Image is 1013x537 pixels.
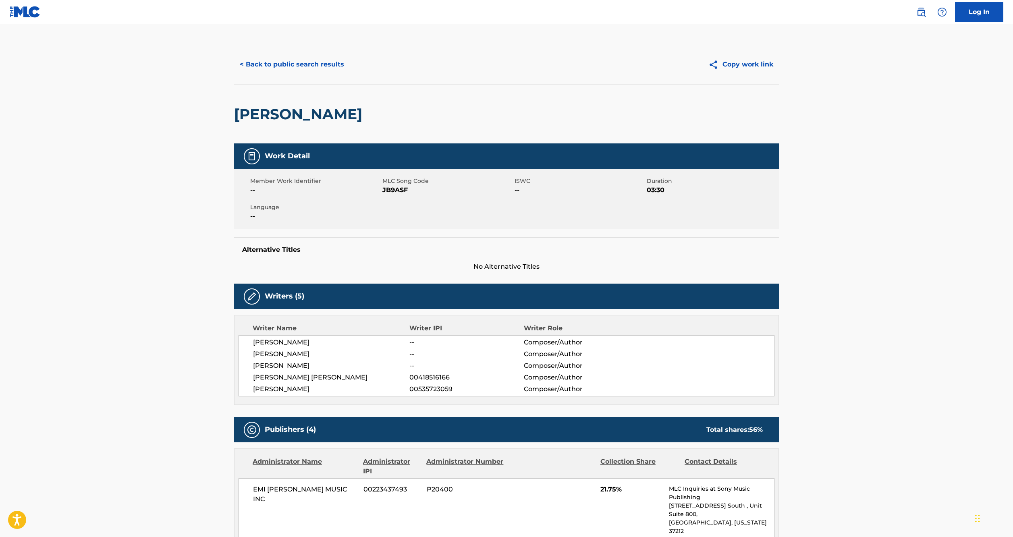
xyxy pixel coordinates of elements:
p: [GEOGRAPHIC_DATA], [US_STATE] 37212 [669,518,774,535]
div: Drag [975,506,980,531]
img: help [937,7,947,17]
div: Writer Name [253,323,409,333]
span: 00223437493 [363,485,421,494]
span: EMI [PERSON_NAME] MUSIC INC [253,485,357,504]
a: Public Search [913,4,929,20]
span: -- [515,185,645,195]
div: Administrator IPI [363,457,420,476]
div: Writer IPI [409,323,524,333]
div: Administrator Name [253,457,357,476]
h5: Alternative Titles [242,246,771,254]
div: Writer Role [524,323,628,333]
span: 03:30 [647,185,777,195]
span: No Alternative Titles [234,262,779,272]
img: Work Detail [247,151,257,161]
span: -- [409,361,524,371]
span: Composer/Author [524,361,628,371]
span: [PERSON_NAME] [253,338,409,347]
img: Copy work link [708,60,722,70]
div: Administrator Number [426,457,504,476]
img: search [916,7,926,17]
a: Log In [955,2,1003,22]
button: < Back to public search results [234,54,350,75]
h5: Writers (5) [265,292,304,301]
button: Copy work link [703,54,779,75]
span: Composer/Author [524,373,628,382]
div: Total shares: [706,425,763,435]
img: Publishers [247,425,257,435]
span: [PERSON_NAME] [253,349,409,359]
span: 00418516166 [409,373,524,382]
span: 56 % [749,426,763,433]
span: Member Work Identifier [250,177,380,185]
span: [PERSON_NAME] [253,361,409,371]
img: MLC Logo [10,6,41,18]
span: [PERSON_NAME] [PERSON_NAME] [253,373,409,382]
span: -- [250,211,380,221]
iframe: Chat Widget [973,498,1013,537]
span: 21.75% [600,485,663,494]
h2: [PERSON_NAME] [234,105,366,123]
div: Contact Details [685,457,763,476]
span: MLC Song Code [382,177,513,185]
span: -- [409,349,524,359]
span: [PERSON_NAME] [253,384,409,394]
img: Writers [247,292,257,301]
span: Composer/Author [524,338,628,347]
span: ISWC [515,177,645,185]
h5: Publishers (4) [265,425,316,434]
span: Composer/Author [524,384,628,394]
span: P20400 [427,485,505,494]
span: Composer/Author [524,349,628,359]
p: [STREET_ADDRESS] South , Unit Suite 800, [669,502,774,518]
span: -- [409,338,524,347]
span: Language [250,203,380,211]
span: Duration [647,177,777,185]
p: MLC Inquiries at Sony Music Publishing [669,485,774,502]
h5: Work Detail [265,151,310,161]
div: Collection Share [600,457,679,476]
span: 00535723059 [409,384,524,394]
span: -- [250,185,380,195]
div: Help [934,4,950,20]
span: JB9ASF [382,185,513,195]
